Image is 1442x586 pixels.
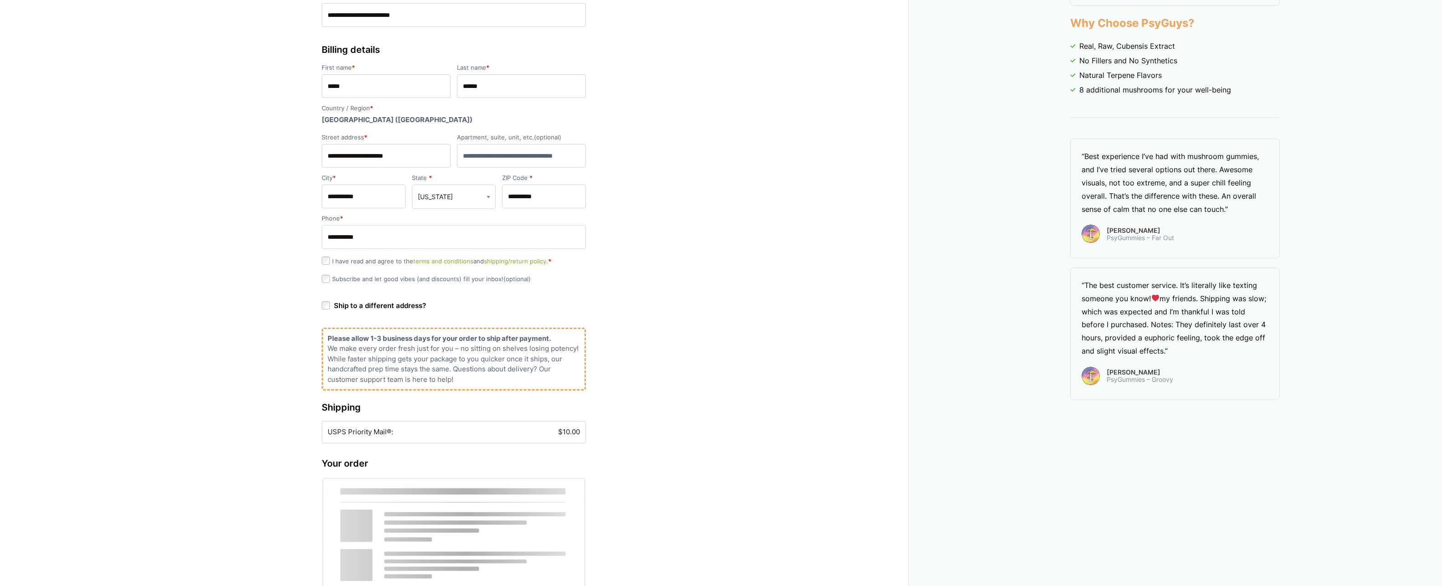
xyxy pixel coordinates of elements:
a: shipping/return policy [484,257,546,265]
abbr: required [529,174,533,181]
th: Product [323,478,498,502]
strong: Why Choose PsyGuys? [1070,16,1195,30]
abbr: required [364,134,367,141]
input: Subscribe and let good vibes (and discounts) fill your inbox!(optional) [322,275,330,283]
abbr: required [352,64,355,71]
span: PsyGummies – Groovy [1107,376,1173,383]
label: USPS Priority Mail®: [328,427,580,437]
abbr: required [429,174,432,181]
label: Street address [322,134,451,140]
a: terms and conditions [413,257,473,265]
strong: [GEOGRAPHIC_DATA] ([GEOGRAPHIC_DATA]) [322,115,472,124]
label: First name [322,65,451,71]
input: Ship to a different address? [322,301,330,309]
abbr: required [370,104,373,112]
h3: Shipping [322,401,586,414]
span: Real, Raw, Cubensis Extract [1079,41,1175,51]
label: Country / Region [322,105,586,111]
bdi: 10.00 [558,427,580,436]
span: State [412,185,496,209]
p: We make every order fresh just for you – no sitting on shelves losing potency! While faster shipp... [328,344,580,385]
b: Please allow 1-3 business days for your order to ship after payment. [328,334,551,343]
h3: Billing details [322,43,586,57]
label: State [412,175,496,181]
span: No Fillers and No Synthetics [1079,55,1177,66]
div: “The best customer service. It’s literally like texting someone you know! my friends. Shipping wa... [1082,279,1268,358]
span: [PERSON_NAME] [1107,369,1173,375]
div: “Best experience I’ve had with mushroom gummies, and I’ve tried several options out there. Awesom... [1082,150,1268,216]
abbr: required [486,64,489,71]
span: Ship to a different address? [334,301,426,310]
abbr: required [340,215,343,222]
abbr: required [548,257,551,265]
span: (optional) [534,134,561,141]
th: Subtotal [498,478,585,502]
span: (optional) [503,275,531,283]
label: I have read and agree to the and . [322,257,551,265]
span: Florida [418,192,490,201]
abbr: required [333,174,336,181]
span: [PERSON_NAME] [1107,227,1174,234]
label: Phone [322,216,586,221]
span: Natural Terpene Flavors [1079,70,1162,81]
input: I have read and agree to theterms and conditionsandshipping/return policy.* [322,257,330,265]
img: ❤️ [1152,294,1159,302]
label: Apartment, suite, unit, etc. [457,134,586,140]
span: 8 additional mushrooms for your well-being [1079,84,1231,95]
h3: Your order [322,457,586,470]
label: Subscribe and let good vibes (and discounts) fill your inbox! [322,275,531,283]
span: $ [558,427,563,436]
label: Last name [457,65,586,71]
label: City [322,175,405,181]
label: ZIP Code [502,175,586,181]
span: PsyGummies – Far Out [1107,234,1174,242]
